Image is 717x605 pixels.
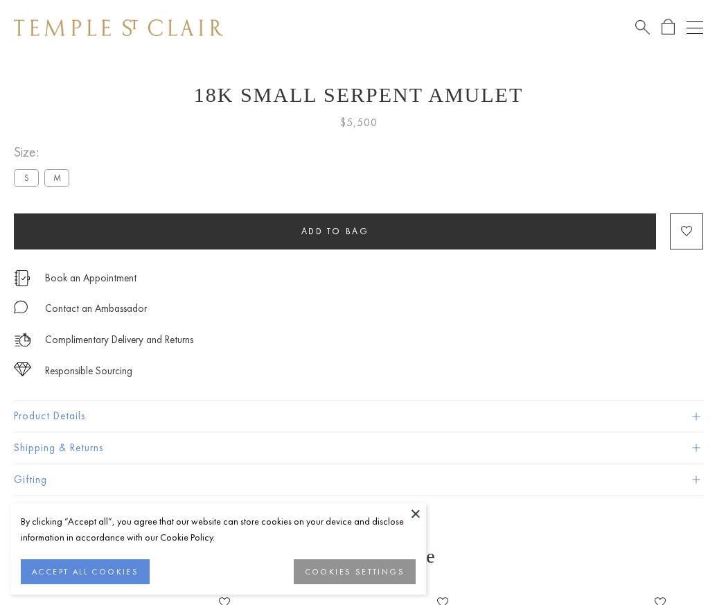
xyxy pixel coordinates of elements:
[14,141,75,164] span: Size:
[14,401,703,432] button: Product Details
[14,362,31,376] img: icon_sourcing.svg
[14,300,28,314] img: MessageIcon-01_2.svg
[340,114,378,132] span: $5,500
[45,300,147,317] div: Contact an Ambassador
[662,19,675,36] a: Open Shopping Bag
[45,331,193,349] p: Complimentary Delivery and Returns
[14,432,703,464] button: Shipping & Returns
[45,270,136,286] a: Book an Appointment
[14,213,656,249] button: Add to bag
[294,559,416,584] button: COOKIES SETTINGS
[44,169,69,186] label: M
[301,225,369,237] span: Add to bag
[687,19,703,36] button: Open navigation
[635,19,650,36] a: Search
[14,19,223,36] img: Temple St. Clair
[45,362,132,380] div: Responsible Sourcing
[14,169,39,186] label: S
[21,514,416,545] div: By clicking “Accept all”, you agree that our website can store cookies on your device and disclos...
[21,559,150,584] button: ACCEPT ALL COOKIES
[14,331,31,349] img: icon_delivery.svg
[14,83,703,107] h1: 18K Small Serpent Amulet
[14,270,30,286] img: icon_appointment.svg
[14,464,703,496] button: Gifting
